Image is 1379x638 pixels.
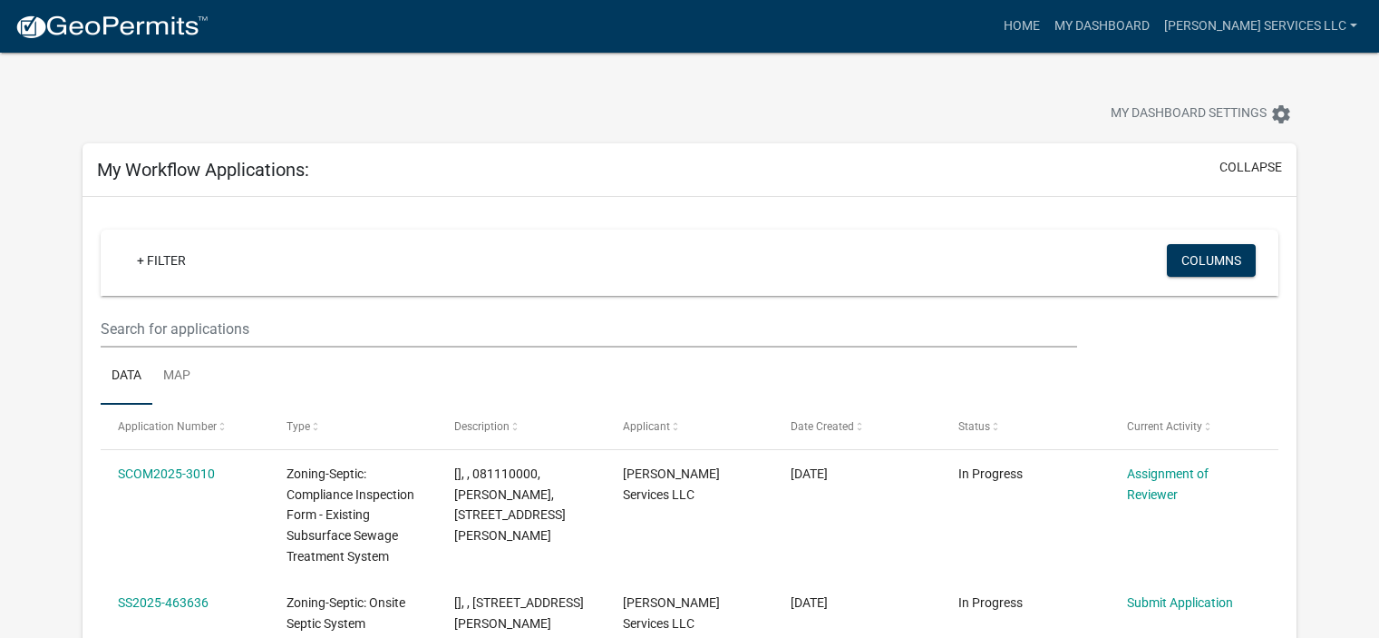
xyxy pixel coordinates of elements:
span: Date Created [791,420,854,433]
a: My Dashboard [1047,9,1157,44]
a: Map [152,348,201,406]
i: settings [1270,103,1292,125]
datatable-header-cell: Status [941,405,1109,448]
button: My Dashboard Settingssettings [1096,96,1306,132]
span: Zoning-Septic: Compliance Inspection Form - Existing Subsurface Sewage Treatment System [286,466,414,564]
a: SS2025-463636 [118,595,209,610]
span: JenCo Services LLC [623,595,720,631]
span: [], , 081110000, ANDREW FOSTER, 27142 LITTLE FLOYD LAKE RD, [454,466,566,543]
span: 08/16/2025 [791,466,828,481]
a: SCOM2025-3010 [118,466,215,481]
datatable-header-cell: Application Number [101,405,268,448]
input: Search for applications [101,310,1077,348]
span: My Dashboard Settings [1111,103,1267,125]
span: Application Number [118,420,217,433]
span: Status [958,420,990,433]
a: Submit Application [1127,595,1233,610]
datatable-header-cell: Description [437,405,605,448]
datatable-header-cell: Date Created [773,405,941,448]
span: 08/14/2025 [791,595,828,610]
span: Current Activity [1127,420,1202,433]
button: collapse [1219,158,1282,177]
span: JenCo Services LLC [623,466,720,502]
datatable-header-cell: Current Activity [1110,405,1277,448]
a: [PERSON_NAME] Services LLC [1157,9,1364,44]
a: Data [101,348,152,406]
span: Description [454,420,510,433]
span: Applicant [623,420,670,433]
span: In Progress [958,466,1023,481]
h5: My Workflow Applications: [97,159,309,181]
span: In Progress [958,595,1023,610]
a: + Filter [122,244,200,277]
a: Home [996,9,1047,44]
datatable-header-cell: Applicant [605,405,772,448]
span: Type [286,420,310,433]
a: Assignment of Reviewer [1127,466,1209,502]
datatable-header-cell: Type [268,405,436,448]
button: Columns [1167,244,1256,277]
